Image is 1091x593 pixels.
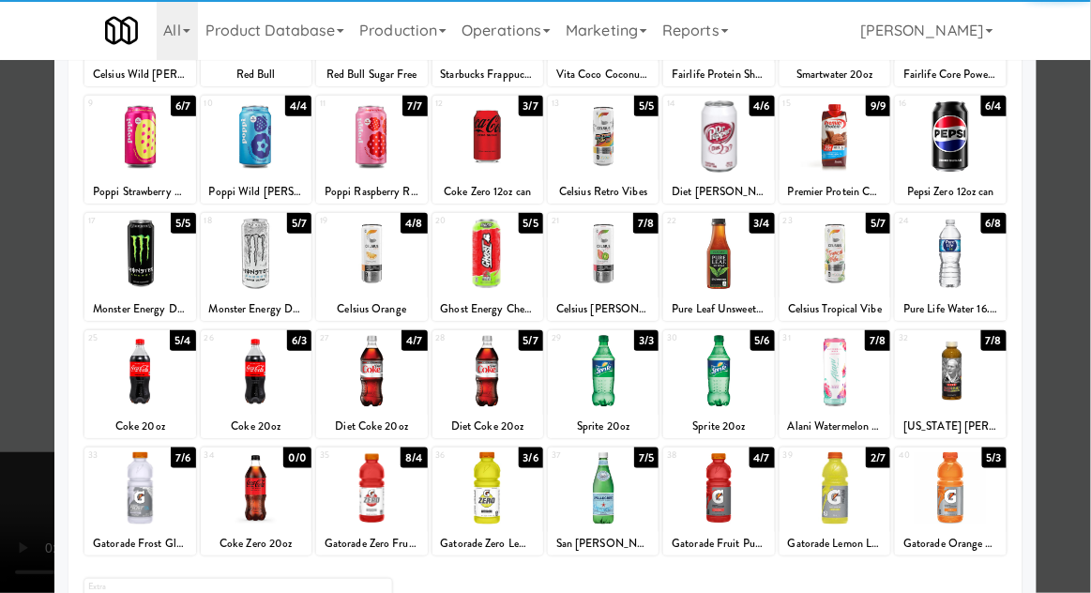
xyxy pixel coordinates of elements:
div: 14 [667,96,719,112]
div: 3/3 [634,330,659,351]
div: Gatorade Orange 20oz [898,532,1003,555]
div: Sprite 20oz [551,415,656,438]
div: Sprite 20oz [666,415,771,438]
div: Ghost Energy Cherry Limeade [432,297,543,321]
div: 9 [88,96,140,112]
div: Gatorade Lemon Lime 20oz [782,532,887,555]
div: Gatorade Frost Glacier Cherry 20oz [87,532,192,555]
div: 21 [552,213,603,229]
img: Micromart [105,14,138,47]
div: 11 [320,96,371,112]
div: Celsius [PERSON_NAME] [548,297,659,321]
div: Coke Zero 20oz [201,532,311,555]
div: 5/5 [171,213,195,234]
div: 392/7Gatorade Lemon Lime 20oz [780,448,890,555]
div: Diet [PERSON_NAME] 12oz can [666,180,771,204]
div: 384/7Gatorade Fruit Punch 20oz [663,448,774,555]
div: 4/8 [401,213,427,234]
div: Diet Coke 20oz [432,415,543,438]
div: Poppi Raspberry Rose [316,180,427,204]
div: Ghost Energy Cherry Limeade [435,297,540,321]
div: 255/4Coke 20oz [84,330,195,438]
div: Poppi Strawberry Lemon [87,180,192,204]
div: Pepsi Zero 12oz can [898,180,1003,204]
div: Gatorade Zero Lemon Lime 20oz [432,532,543,555]
div: 30 [667,330,719,346]
div: 5/7 [287,213,311,234]
div: 327/8[US_STATE] [PERSON_NAME] Lite [895,330,1006,438]
div: 4/6 [750,96,775,116]
div: Pure Life Water 16.9oz [898,297,1003,321]
div: 3/7 [519,96,543,116]
div: Coke 20oz [204,415,309,438]
div: Red Bull [204,63,309,86]
div: 175/5Monster Energy Drink (16oz) [84,213,195,321]
div: Monster Energy Drink Zero Ultra (16oz) [201,297,311,321]
div: 144/6Diet [PERSON_NAME] 12oz can [663,96,774,204]
div: Pure Life Water 16.9oz [895,297,1006,321]
div: 34 [205,448,256,464]
div: Coke 20oz [201,415,311,438]
div: 96/7Poppi Strawberry Lemon [84,96,195,204]
div: Starbucks Frappuccino Vanilla [435,63,540,86]
div: 5/4 [170,330,195,351]
div: San [PERSON_NAME] 16.9oz [548,532,659,555]
div: 4/4 [285,96,311,116]
div: Premier Protein Chocolate [780,180,890,204]
div: Alani Watermelon Wave [782,415,887,438]
div: Poppi Strawberry Lemon [84,180,195,204]
div: Gatorade Frost Glacier Cherry 20oz [84,532,195,555]
div: Gatorade Fruit Punch 20oz [666,532,771,555]
div: 29 [552,330,603,346]
div: 8/4 [401,448,427,468]
div: 7/5 [634,448,659,468]
div: 35 [320,448,371,464]
div: 2/7 [866,448,890,468]
div: Premier Protein Chocolate [782,180,887,204]
div: 135/5Celsius Retro Vibes [548,96,659,204]
div: Monster Energy Drink Zero Ultra (16oz) [204,297,309,321]
div: Smartwater 20oz [782,63,887,86]
div: Red Bull [201,63,311,86]
div: Coke Zero 12oz can [432,180,543,204]
div: 305/6Sprite 20oz [663,330,774,438]
div: 104/4Poppi Wild [PERSON_NAME] [201,96,311,204]
div: 24 [899,213,950,229]
div: Fairlife Core Power Elite 42g [898,63,1003,86]
div: Starbucks Frappuccino Vanilla [432,63,543,86]
div: Poppi Wild [PERSON_NAME] [201,180,311,204]
div: 194/8Celsius Orange [316,213,427,321]
div: Celsius Orange [319,297,424,321]
div: Celsius Wild [PERSON_NAME] [87,63,192,86]
div: Fairlife Protein Shake Chocolate [663,63,774,86]
div: 358/4Gatorade Zero Fruit Punch 20oz [316,448,427,555]
div: 123/7Coke Zero 12oz can [432,96,543,204]
div: Gatorade Zero Fruit Punch 20oz [319,532,424,555]
div: 7/6 [171,448,195,468]
div: 317/8Alani Watermelon Wave [780,330,890,438]
div: Celsius [PERSON_NAME] [551,297,656,321]
div: 5/7 [866,213,890,234]
div: 117/7Poppi Raspberry Rose [316,96,427,204]
div: 33 [88,448,140,464]
div: 10 [205,96,256,112]
div: 246/8Pure Life Water 16.9oz [895,213,1006,321]
div: 5/3 [982,448,1007,468]
div: Diet Coke 20oz [435,415,540,438]
div: Vita Coco Coconut Water [548,63,659,86]
div: Coke 20oz [87,415,192,438]
div: Pepsi Zero 12oz can [895,180,1006,204]
div: 7/8 [981,330,1007,351]
div: [US_STATE] [PERSON_NAME] Lite [895,415,1006,438]
div: 3/6 [519,448,543,468]
div: 340/0Coke Zero 20oz [201,448,311,555]
div: Celsius Wild [PERSON_NAME] [84,63,195,86]
div: 9/9 [866,96,890,116]
div: Sprite 20oz [663,415,774,438]
div: 20 [436,213,488,229]
div: Celsius Tropical Vibe [780,297,890,321]
div: Celsius Retro Vibes [548,180,659,204]
div: 337/6Gatorade Frost Glacier Cherry 20oz [84,448,195,555]
div: Vita Coco Coconut Water [551,63,656,86]
div: 6/3 [287,330,311,351]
